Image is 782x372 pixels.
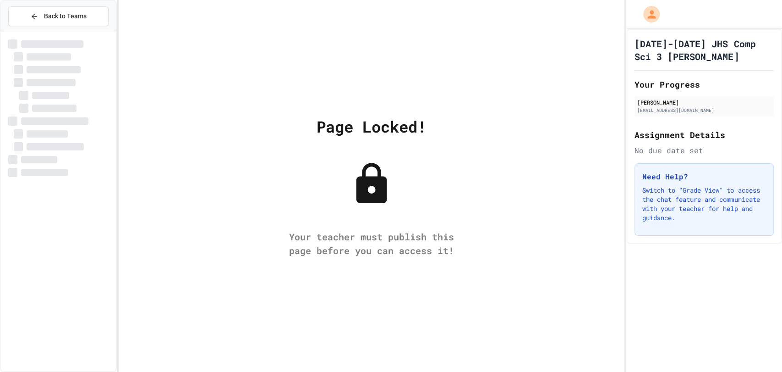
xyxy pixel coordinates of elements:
[634,78,774,91] h2: Your Progress
[8,6,109,26] button: Back to Teams
[634,4,662,25] div: My Account
[634,37,774,63] h1: [DATE]-[DATE] JHS Comp Sci 3 [PERSON_NAME]
[44,11,87,21] span: Back to Teams
[642,186,766,222] p: Switch to "Grade View" to access the chat feature and communicate with your teacher for help and ...
[642,171,766,182] h3: Need Help?
[634,128,774,141] h2: Assignment Details
[280,230,463,257] div: Your teacher must publish this page before you can access it!
[317,115,427,138] div: Page Locked!
[637,107,771,114] div: [EMAIL_ADDRESS][DOMAIN_NAME]
[744,335,773,363] iframe: chat widget
[637,98,771,106] div: [PERSON_NAME]
[634,145,774,156] div: No due date set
